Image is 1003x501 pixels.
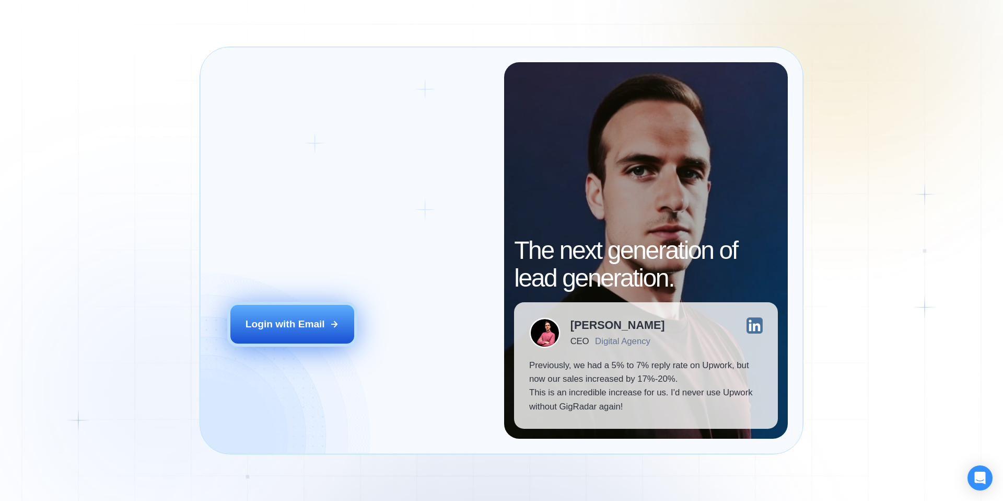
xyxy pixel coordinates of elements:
[595,336,650,346] div: Digital Agency
[529,359,763,414] p: Previously, we had a 5% to 7% reply rate on Upwork, but now our sales increased by 17%-20%. This ...
[570,336,589,346] div: CEO
[514,237,778,292] h2: The next generation of lead generation.
[570,320,665,331] div: [PERSON_NAME]
[246,317,325,331] div: Login with Email
[967,465,993,491] div: Open Intercom Messenger
[230,305,355,344] button: Login with Email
